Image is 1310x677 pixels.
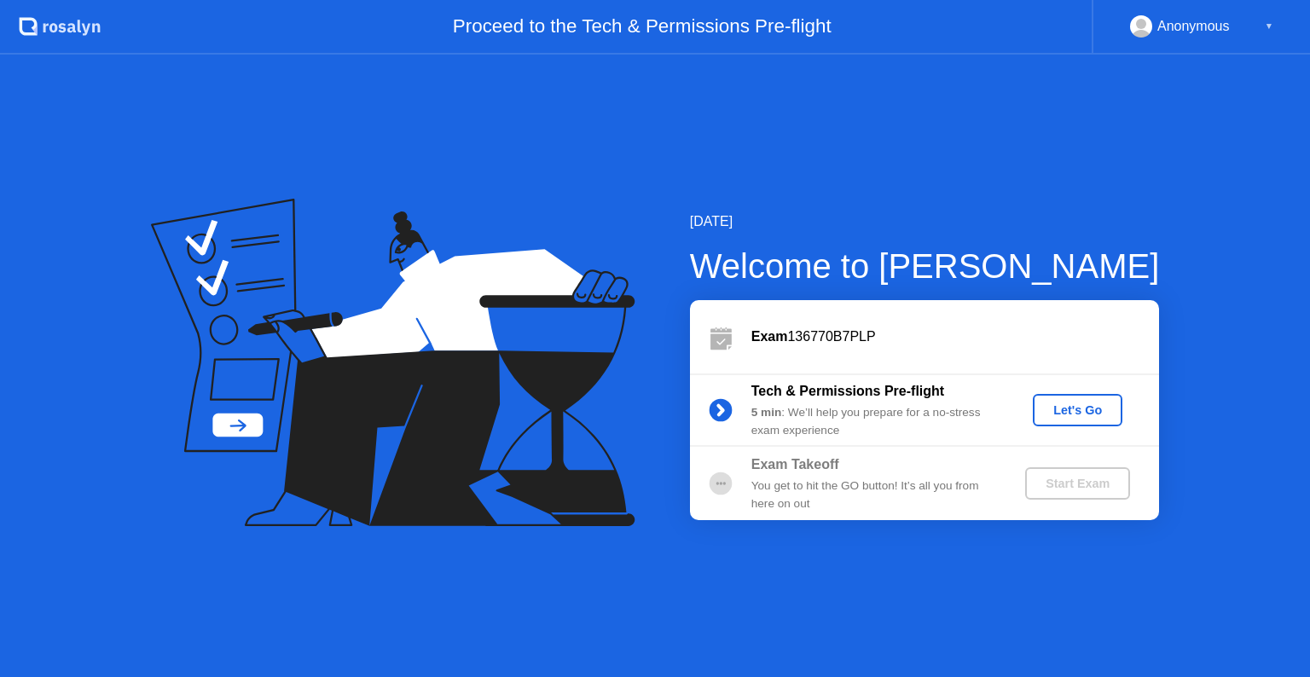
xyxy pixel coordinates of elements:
div: : We’ll help you prepare for a no-stress exam experience [751,404,997,439]
div: 136770B7PLP [751,327,1159,347]
div: You get to hit the GO button! It’s all you from here on out [751,477,997,512]
div: Anonymous [1157,15,1230,38]
div: Let's Go [1040,403,1116,417]
b: 5 min [751,406,782,419]
b: Tech & Permissions Pre-flight [751,384,944,398]
div: Welcome to [PERSON_NAME] [690,240,1160,292]
div: Start Exam [1032,477,1123,490]
b: Exam Takeoff [751,457,839,472]
div: [DATE] [690,211,1160,232]
button: Start Exam [1025,467,1130,500]
b: Exam [751,329,788,344]
button: Let's Go [1033,394,1122,426]
div: ▼ [1265,15,1273,38]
